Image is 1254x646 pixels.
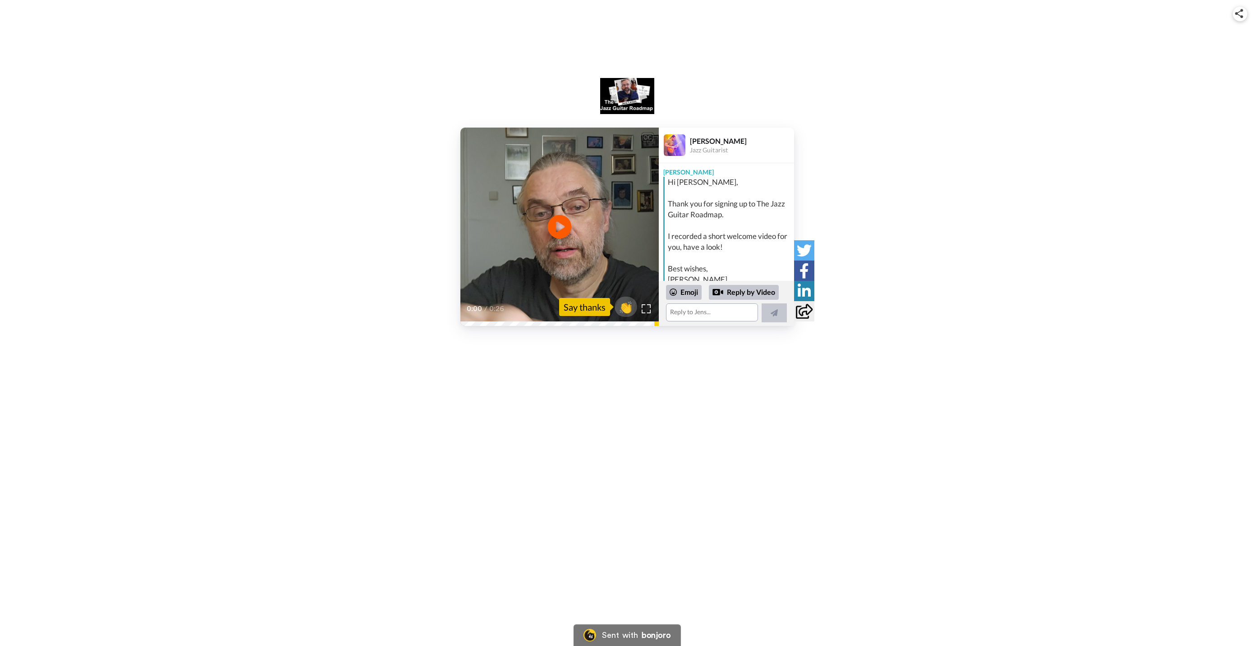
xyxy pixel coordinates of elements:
[664,134,685,156] img: Profile Image
[712,287,723,298] div: Reply by Video
[642,133,653,142] div: CC
[559,298,610,316] div: Say thanks
[467,303,482,314] span: 0:00
[668,177,792,285] div: Hi [PERSON_NAME], Thank you for signing up to The Jazz Guitar Roadmap. I recorded a short welcome...
[690,147,794,154] div: Jazz Guitarist
[484,303,487,314] span: /
[600,78,654,114] img: logo
[659,163,794,177] div: [PERSON_NAME]
[615,300,637,314] span: 👏
[690,137,794,145] div: [PERSON_NAME]
[615,297,637,317] button: 👏
[709,285,779,300] div: Reply by Video
[1235,9,1243,18] img: ic_share.svg
[489,303,505,314] span: 0:26
[666,285,702,299] div: Emoji
[642,304,651,313] img: Full screen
